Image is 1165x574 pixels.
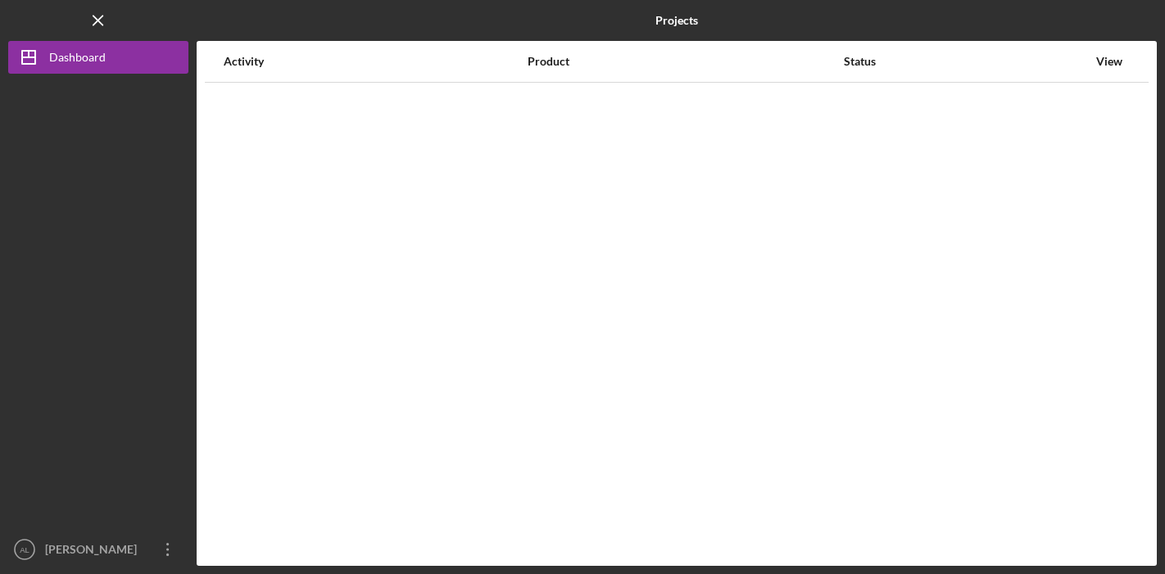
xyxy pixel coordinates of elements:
div: Activity [224,55,526,68]
div: Product [528,55,842,68]
div: [PERSON_NAME] [41,533,147,570]
button: Dashboard [8,41,188,74]
div: Status [844,55,1087,68]
button: AL[PERSON_NAME] [8,533,188,566]
div: View [1089,55,1130,68]
div: Dashboard [49,41,106,78]
b: Projects [655,14,698,27]
text: AL [20,545,29,554]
